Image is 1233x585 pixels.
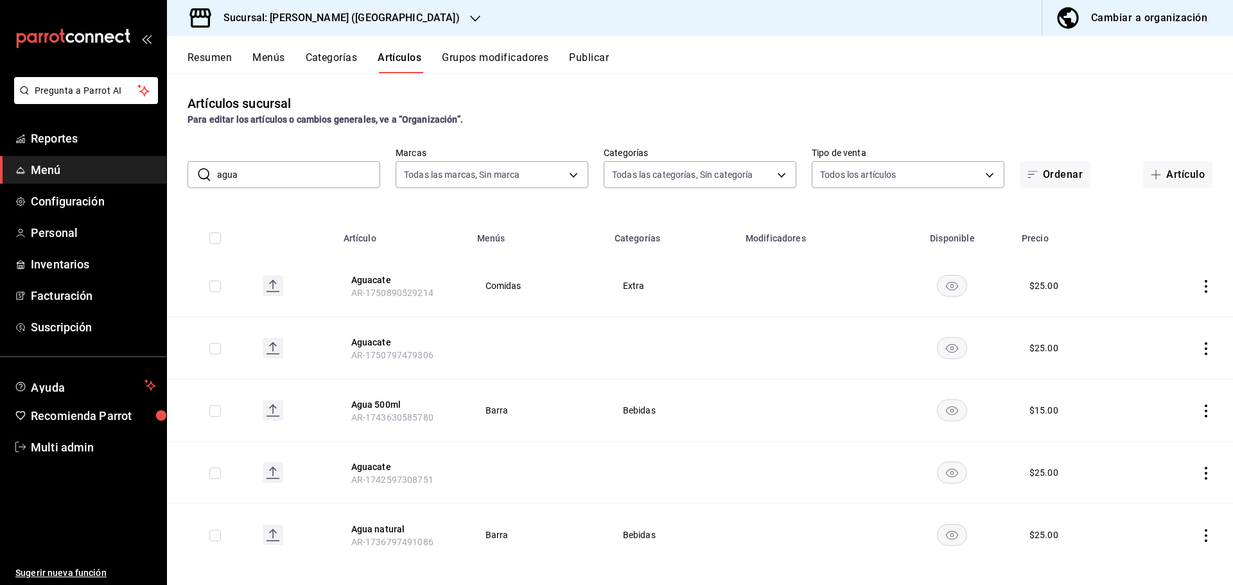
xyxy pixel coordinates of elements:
button: edit-product-location [351,398,454,411]
button: Publicar [569,51,609,73]
span: Pregunta a Parrot AI [35,84,138,98]
button: edit-product-location [351,336,454,349]
span: Todas las categorías, Sin categoría [612,168,753,181]
button: availability-product [937,399,967,421]
button: availability-product [937,462,967,484]
h3: Sucursal: [PERSON_NAME] ([GEOGRAPHIC_DATA]) [213,10,460,26]
th: Categorías [607,214,738,255]
button: edit-product-location [351,460,454,473]
span: AR-1736797491086 [351,537,433,547]
span: AR-1742597308751 [351,475,433,485]
th: Artículo [336,214,469,255]
button: actions [1200,405,1212,417]
div: Artículos sucursal [188,94,291,113]
span: AR-1750890529214 [351,288,433,298]
div: $ 15.00 [1029,404,1058,417]
button: actions [1200,342,1212,355]
button: actions [1200,529,1212,542]
button: Ordenar [1020,161,1090,188]
span: Todos los artículos [820,168,896,181]
span: Extra [623,281,722,290]
button: availability-product [937,275,967,297]
span: Sugerir nueva función [15,566,156,580]
button: Grupos modificadores [442,51,548,73]
span: Barra [485,406,591,415]
button: availability-product [937,337,967,359]
span: Suscripción [31,319,156,336]
span: Comidas [485,281,591,290]
button: Menús [252,51,284,73]
span: Bebidas [623,530,722,539]
button: Pregunta a Parrot AI [14,77,158,104]
th: Menús [469,214,607,255]
button: edit-product-location [351,523,454,536]
label: Marcas [396,148,588,157]
button: Artículos [378,51,421,73]
label: Categorías [604,148,796,157]
input: Buscar artículo [217,162,380,188]
strong: Para editar los artículos o cambios generales, ve a “Organización”. [188,114,463,125]
span: Multi admin [31,439,156,456]
span: Configuración [31,193,156,210]
div: $ 25.00 [1029,342,1058,354]
span: Bebidas [623,406,722,415]
div: $ 25.00 [1029,528,1058,541]
th: Modificadores [738,214,891,255]
span: Reportes [31,130,156,147]
label: Tipo de venta [812,148,1004,157]
button: actions [1200,467,1212,480]
div: Cambiar a organización [1091,9,1207,27]
button: Categorías [306,51,358,73]
span: Menú [31,161,156,179]
span: AR-1750797479306 [351,350,433,360]
button: Resumen [188,51,232,73]
button: edit-product-location [351,274,454,286]
span: Facturación [31,287,156,304]
button: availability-product [937,524,967,546]
span: Todas las marcas, Sin marca [404,168,520,181]
span: Recomienda Parrot [31,407,156,424]
th: Precio [1014,214,1135,255]
th: Disponible [891,214,1014,255]
span: Barra [485,530,591,539]
span: Personal [31,224,156,241]
span: Ayuda [31,378,139,393]
a: Pregunta a Parrot AI [9,93,158,107]
span: Inventarios [31,256,156,273]
button: Artículo [1143,161,1212,188]
span: AR-1743630585780 [351,412,433,423]
div: $ 25.00 [1029,279,1058,292]
div: $ 25.00 [1029,466,1058,479]
div: navigation tabs [188,51,1233,73]
button: open_drawer_menu [141,33,152,44]
button: actions [1200,280,1212,293]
